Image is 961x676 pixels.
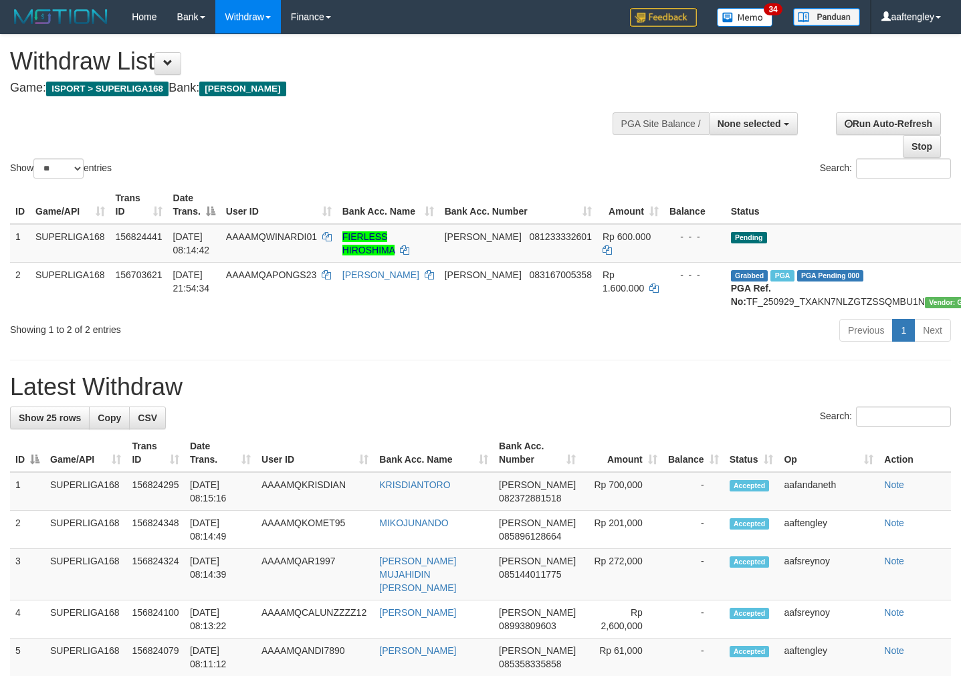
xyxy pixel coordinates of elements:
[529,269,591,280] span: Copy 083167005358 to clipboard
[603,231,651,242] span: Rp 600.000
[45,549,126,600] td: SUPERLIGA168
[820,158,951,179] label: Search:
[126,434,184,472] th: Trans ID: activate to sort column ascending
[173,231,210,255] span: [DATE] 08:14:42
[499,659,561,669] span: Copy 085358335858 to clipboard
[374,434,494,472] th: Bank Acc. Name: activate to sort column ascending
[499,569,561,580] span: Copy 085144011775 to clipboard
[185,600,256,639] td: [DATE] 08:13:22
[30,224,110,263] td: SUPERLIGA168
[45,434,126,472] th: Game/API: activate to sort column ascending
[663,472,724,511] td: -
[10,224,30,263] td: 1
[10,407,90,429] a: Show 25 rows
[778,472,879,511] td: aafandaneth
[770,270,794,281] span: Marked by aafchhiseyha
[839,319,893,342] a: Previous
[110,186,168,224] th: Trans ID: activate to sort column ascending
[778,600,879,639] td: aafsreynoy
[764,3,782,15] span: 34
[10,374,951,401] h1: Latest Withdraw
[884,607,904,618] a: Note
[379,556,456,593] a: [PERSON_NAME] MUJAHIDIN [PERSON_NAME]
[884,556,904,566] a: Note
[884,645,904,656] a: Note
[664,186,726,224] th: Balance
[126,511,184,549] td: 156824348
[663,434,724,472] th: Balance: activate to sort column ascending
[129,407,166,429] a: CSV
[342,231,395,255] a: FIERLESS HIROSHIMA
[597,186,664,224] th: Amount: activate to sort column ascending
[10,7,112,27] img: MOTION_logo.png
[836,112,941,135] a: Run Auto-Refresh
[337,186,439,224] th: Bank Acc. Name: activate to sort column ascending
[185,549,256,600] td: [DATE] 08:14:39
[892,319,915,342] a: 1
[45,600,126,639] td: SUPERLIGA168
[10,600,45,639] td: 4
[439,186,597,224] th: Bank Acc. Number: activate to sort column ascending
[256,434,374,472] th: User ID: activate to sort column ascending
[581,549,663,600] td: Rp 272,000
[778,549,879,600] td: aafsreynoy
[730,480,770,491] span: Accepted
[718,118,781,129] span: None selected
[30,262,110,314] td: SUPERLIGA168
[778,511,879,549] td: aaftengley
[731,270,768,281] span: Grabbed
[138,413,157,423] span: CSV
[226,269,316,280] span: AAAAMQAPONGS23
[445,269,522,280] span: [PERSON_NAME]
[730,518,770,530] span: Accepted
[185,472,256,511] td: [DATE] 08:15:16
[45,472,126,511] td: SUPERLIGA168
[730,646,770,657] span: Accepted
[126,472,184,511] td: 156824295
[613,112,709,135] div: PGA Site Balance /
[445,231,522,242] span: [PERSON_NAME]
[499,518,576,528] span: [PERSON_NAME]
[256,511,374,549] td: AAAAMQKOMET95
[10,82,627,95] h4: Game: Bank:
[529,231,591,242] span: Copy 081233332601 to clipboard
[10,262,30,314] td: 2
[126,600,184,639] td: 156824100
[709,112,798,135] button: None selected
[173,269,210,294] span: [DATE] 21:54:34
[256,472,374,511] td: AAAAMQKRISDIAN
[778,434,879,472] th: Op: activate to sort column ascending
[499,556,576,566] span: [PERSON_NAME]
[499,607,576,618] span: [PERSON_NAME]
[10,472,45,511] td: 1
[10,318,391,336] div: Showing 1 to 2 of 2 entries
[879,434,951,472] th: Action
[499,531,561,542] span: Copy 085896128664 to clipboard
[10,186,30,224] th: ID
[19,413,81,423] span: Show 25 rows
[226,231,317,242] span: AAAAMQWINARDI01
[126,549,184,600] td: 156824324
[581,600,663,639] td: Rp 2,600,000
[603,269,644,294] span: Rp 1.600.000
[499,645,576,656] span: [PERSON_NAME]
[581,434,663,472] th: Amount: activate to sort column ascending
[45,511,126,549] td: SUPERLIGA168
[630,8,697,27] img: Feedback.jpg
[884,479,904,490] a: Note
[663,549,724,600] td: -
[669,230,720,243] div: - - -
[499,479,576,490] span: [PERSON_NAME]
[663,600,724,639] td: -
[717,8,773,27] img: Button%20Memo.svg
[256,600,374,639] td: AAAAMQCALUNZZZZ12
[379,518,448,528] a: MIKOJUNANDO
[856,158,951,179] input: Search:
[724,434,779,472] th: Status: activate to sort column ascending
[903,135,941,158] a: Stop
[256,549,374,600] td: AAAAMQAR1997
[499,621,556,631] span: Copy 08993809603 to clipboard
[731,232,767,243] span: Pending
[581,511,663,549] td: Rp 201,000
[10,48,627,75] h1: Withdraw List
